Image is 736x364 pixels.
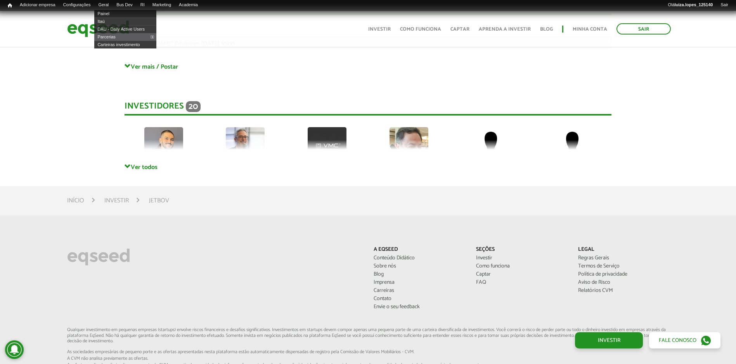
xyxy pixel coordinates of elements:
a: Relatórios CVM [578,288,668,293]
a: Fale conosco [649,332,720,348]
a: Blog [374,272,464,277]
a: Como funciona [400,27,441,32]
a: Contato [374,296,464,302]
a: Ver mais / Postar [125,63,611,70]
a: Captar [476,272,566,277]
a: FAQ [476,280,566,285]
a: Investir [575,332,643,348]
img: picture-72979-1756068561.jpg [144,127,183,166]
a: Ver todos [125,163,611,171]
a: Regras Gerais [578,255,668,261]
a: Captar [450,27,469,32]
p: Legal [578,247,668,253]
a: Investir [368,27,391,32]
a: Política de privacidade [578,272,668,277]
span: A CVM não analisa previamente as ofertas. [67,356,669,361]
a: Adicionar empresa [16,2,59,8]
img: default-user.png [471,127,510,166]
a: RI [137,2,149,8]
a: Conteúdo Didático [374,255,464,261]
li: JetBov [149,195,169,206]
img: EqSeed [67,19,129,39]
a: Carreiras [374,288,464,293]
p: A EqSeed [374,247,464,253]
a: Sair [617,23,671,35]
span: As sociedades empresárias de pequeno porte e as ofertas apresentadas nesta plataforma estão aut... [67,350,669,354]
a: Geral [94,2,113,8]
img: picture-112313-1743624016.jpg [226,127,265,166]
strong: luiza.lopes_125140 [675,2,713,7]
a: Configurações [59,2,95,8]
span: Início [8,3,12,8]
span: 20 [186,101,201,112]
a: Oláluiza.lopes_125140 [664,2,717,8]
a: Envie o seu feedback [374,304,464,310]
a: Sair [717,2,732,8]
a: Aprenda a investir [479,27,531,32]
a: Painel [94,10,156,17]
p: Seções [476,247,566,253]
a: Bus Dev [113,2,137,8]
img: EqSeed Logo [67,247,130,267]
a: Imprensa [374,280,464,285]
a: Marketing [149,2,175,8]
a: Aviso de Risco [578,280,668,285]
a: Início [67,198,84,204]
a: Termos de Serviço [578,264,668,269]
a: Como funciona [476,264,566,269]
a: Sobre nós [374,264,464,269]
img: picture-100036-1732821753.png [308,127,346,166]
img: picture-112624-1716663541.png [390,127,428,166]
a: Academia [175,2,202,8]
a: Minha conta [573,27,607,32]
a: Investir [476,255,566,261]
a: Início [4,2,16,9]
div: Investidores [125,101,611,116]
a: Investir [104,198,129,204]
img: default-user.png [553,127,592,166]
a: Blog [540,27,553,32]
